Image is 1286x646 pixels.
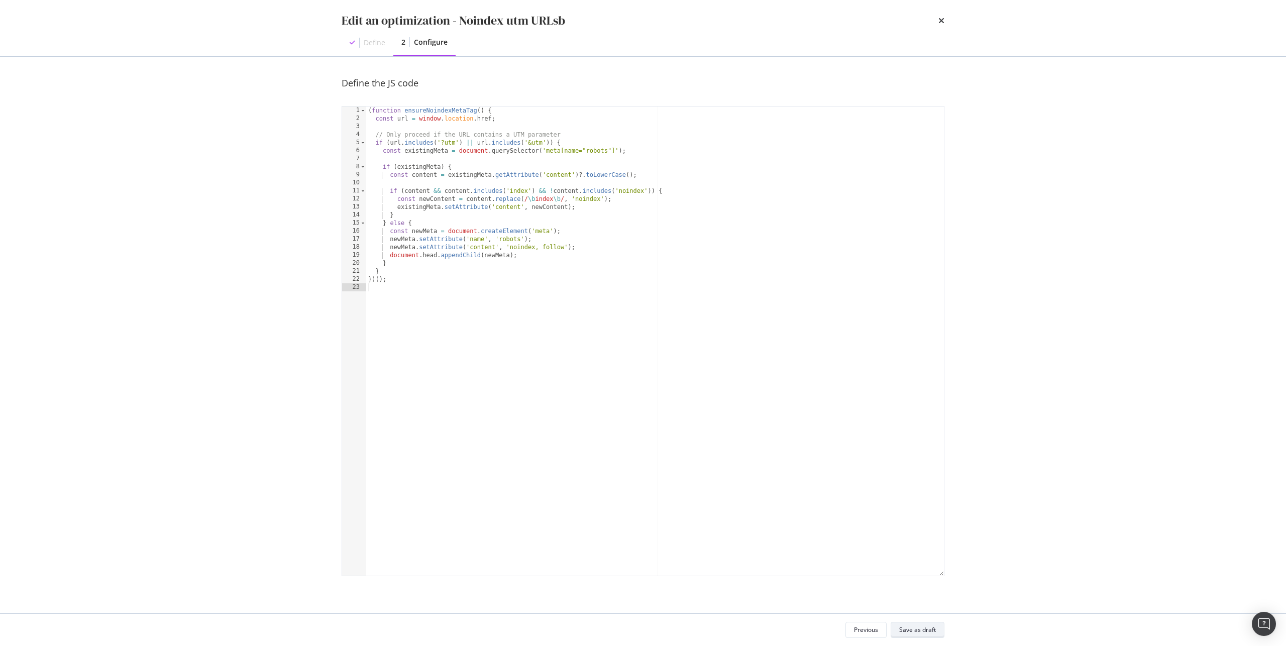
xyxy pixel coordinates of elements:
div: 9 [342,171,366,179]
div: 20 [342,259,366,267]
div: 15 [342,219,366,227]
span: Toggle code folding, rows 11 through 14 [360,187,366,195]
div: Define [364,38,385,48]
div: 22 [342,275,366,283]
div: 21 [342,267,366,275]
button: Previous [845,622,887,638]
div: 4 [342,131,366,139]
div: 16 [342,227,366,235]
div: 3 [342,123,366,131]
div: 2 [342,115,366,123]
div: 17 [342,235,366,243]
div: times [938,12,944,29]
div: 18 [342,243,366,251]
span: Toggle code folding, rows 15 through 20 [360,219,366,227]
div: Previous [854,625,878,634]
button: Save as draft [891,622,944,638]
div: 8 [342,163,366,171]
div: Define the JS code [342,77,944,90]
div: 13 [342,203,366,211]
div: 11 [342,187,366,195]
div: 10 [342,179,366,187]
div: Configure [414,37,448,47]
div: Edit an optimization - Noindex utm URLsb [342,12,565,29]
div: Save as draft [899,625,936,634]
div: 7 [342,155,366,163]
span: Toggle code folding, rows 8 through 14 [360,163,366,171]
div: 12 [342,195,366,203]
span: Toggle code folding, rows 1 through 22 [360,106,366,115]
div: 2 [401,37,405,47]
div: 19 [342,251,366,259]
div: 14 [342,211,366,219]
div: 23 [342,283,366,291]
div: 1 [342,106,366,115]
div: 6 [342,147,366,155]
span: Toggle code folding, rows 5 through 21 [360,139,366,147]
div: 5 [342,139,366,147]
div: Open Intercom Messenger [1252,612,1276,636]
